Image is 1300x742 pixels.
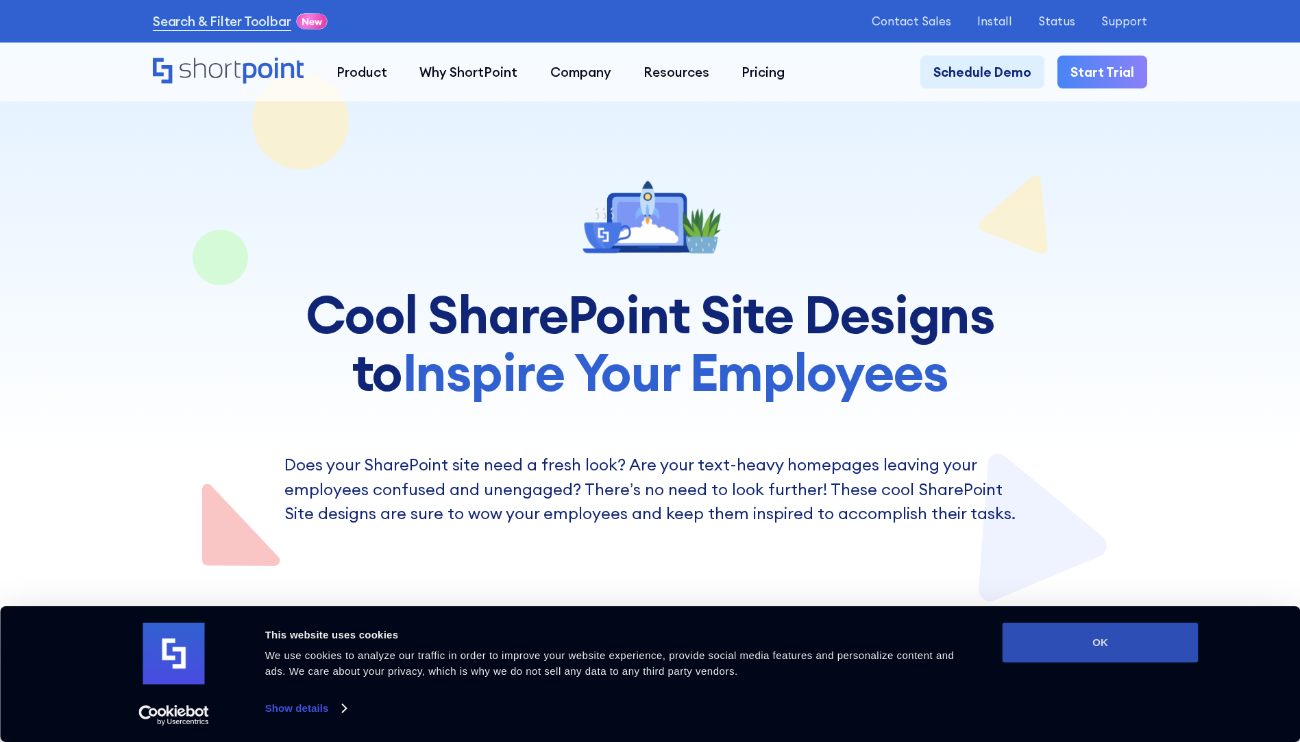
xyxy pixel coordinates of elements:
a: Usercentrics Cookiebot - opens in a new window [114,705,234,726]
div: Company [550,62,611,82]
div: Product [336,62,387,82]
div: Pricing [741,62,785,82]
button: OK [1003,623,1199,662]
a: Home [153,58,304,86]
img: logo [143,623,205,684]
span: Inspire Your Employees [402,339,948,405]
a: Why ShortPoint [404,56,534,88]
p: Does your SharePoint site need a fresh look? Are your text-heavy homepages leaving your employees... [284,453,1016,526]
a: Product [320,56,403,88]
a: Resources [627,56,725,88]
a: Status [1038,14,1075,27]
a: Search & Filter Toolbar [153,12,291,31]
div: Resources [643,62,709,82]
div: This website uses cookies [265,627,972,643]
span: We use cookies to analyze our traffic in order to improve your website experience, provide social... [265,649,955,677]
a: Install [977,14,1012,27]
a: Schedule Demo [920,56,1044,88]
a: Company [534,56,627,88]
a: Start Trial [1057,56,1147,88]
a: Show details [265,698,346,719]
h1: Cool SharePoint Site Designs to [284,286,1016,400]
div: Why ShortPoint [419,62,517,82]
a: Contact Sales [872,14,951,27]
a: Support [1101,14,1147,27]
a: Pricing [726,56,801,88]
